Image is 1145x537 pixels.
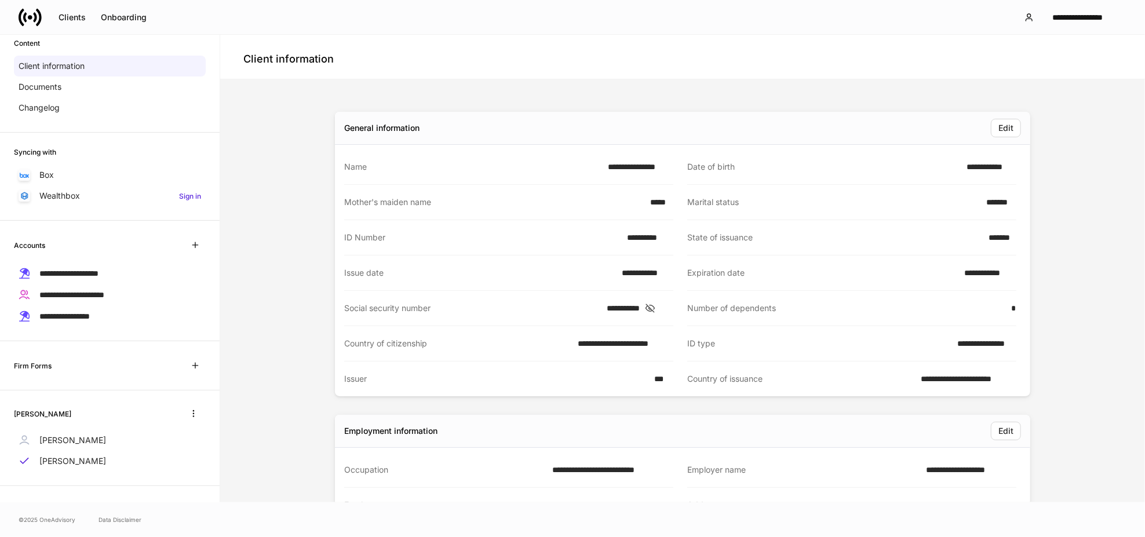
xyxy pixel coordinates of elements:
img: oYqM9ojoZLfzCHUefNbBcWHcyDPbQKagtYciMC8pFl3iZXy3dU33Uwy+706y+0q2uJ1ghNQf2OIHrSh50tUd9HaB5oMc62p0G... [20,173,29,178]
div: Marital status [687,196,980,208]
div: Address [687,499,900,534]
div: Mother's maiden name [344,196,643,208]
div: Country of issuance [687,373,914,385]
div: Date of birth [687,161,960,173]
p: Box [39,169,54,181]
div: State of issuance [687,232,982,243]
div: Issuer [344,373,648,385]
button: Onboarding [93,8,154,27]
p: [PERSON_NAME] [39,455,106,467]
button: Edit [991,119,1021,137]
div: General information [344,122,420,134]
p: [PERSON_NAME] [39,434,106,446]
h6: Firm Forms [14,360,52,371]
div: Employment status [344,499,610,534]
div: ID Number [344,232,620,243]
div: Country of citizenship [344,338,571,349]
div: Edit [998,124,1013,132]
div: Social security number [344,302,600,314]
a: Box [14,165,206,185]
div: Issue date [344,267,615,279]
a: Data Disclaimer [99,515,141,524]
a: Documents [14,76,206,97]
div: Employer name [687,464,919,476]
p: Client information [19,60,85,72]
a: Client information [14,56,206,76]
a: Changelog [14,97,206,118]
p: Changelog [19,102,60,114]
p: Documents [19,81,61,93]
div: Expiration date [687,267,957,279]
div: Onboarding [101,13,147,21]
h6: Syncing with [14,147,56,158]
div: Clients [59,13,86,21]
h4: Client information [243,52,334,66]
div: Number of dependents [687,302,1004,314]
a: [PERSON_NAME] [14,430,206,451]
p: Wealthbox [39,190,80,202]
h6: Content [14,38,40,49]
div: Edit [998,427,1013,435]
button: Edit [991,422,1021,440]
a: [PERSON_NAME] [14,451,206,472]
div: Employment information [344,425,437,437]
div: ID type [687,338,950,349]
div: Occupation [344,464,545,476]
h6: Accounts [14,240,45,251]
span: © 2025 OneAdvisory [19,515,75,524]
h6: [PERSON_NAME] [14,408,71,419]
h6: Sign in [179,191,201,202]
div: Name [344,161,601,173]
button: Clients [51,8,93,27]
a: WealthboxSign in [14,185,206,206]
